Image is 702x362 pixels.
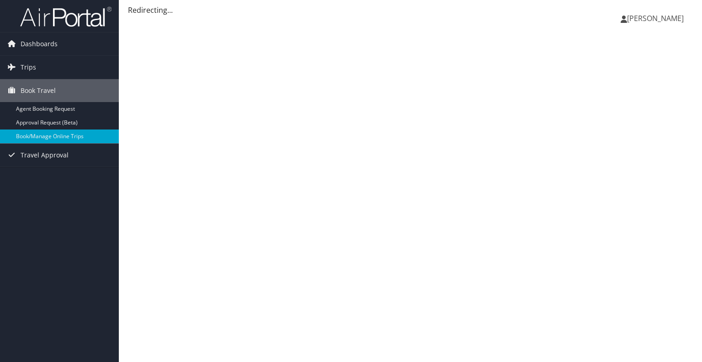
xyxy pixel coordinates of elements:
span: Travel Approval [21,144,69,167]
div: Redirecting... [128,5,693,16]
img: airportal-logo.png [20,6,112,27]
span: Trips [21,56,36,79]
span: [PERSON_NAME] [627,13,684,23]
a: [PERSON_NAME] [621,5,693,32]
span: Book Travel [21,79,56,102]
span: Dashboards [21,32,58,55]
